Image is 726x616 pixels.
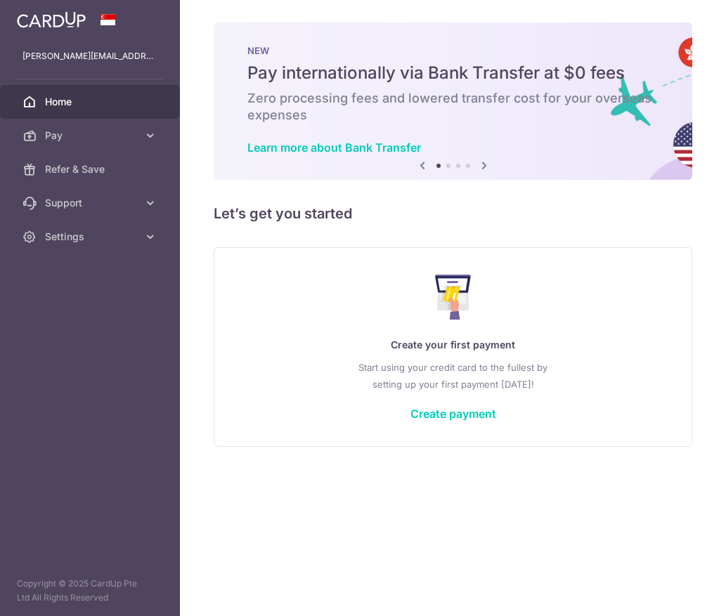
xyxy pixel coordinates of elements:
[45,95,138,109] span: Home
[45,230,138,244] span: Settings
[45,196,138,210] span: Support
[45,129,138,143] span: Pay
[242,359,663,393] p: Start using your credit card to the fullest by setting up your first payment [DATE]!
[45,162,138,176] span: Refer & Save
[247,90,659,124] h6: Zero processing fees and lowered transfer cost for your overseas expenses
[22,49,157,63] p: [PERSON_NAME][EMAIL_ADDRESS][DOMAIN_NAME]
[247,140,421,155] a: Learn more about Bank Transfer
[214,202,692,225] h5: Let’s get you started
[410,407,496,421] a: Create payment
[17,11,86,28] img: CardUp
[247,62,659,84] h5: Pay internationally via Bank Transfer at $0 fees
[214,22,692,180] img: Bank transfer banner
[247,45,659,56] p: NEW
[242,336,663,353] p: Create your first payment
[435,275,471,320] img: Make Payment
